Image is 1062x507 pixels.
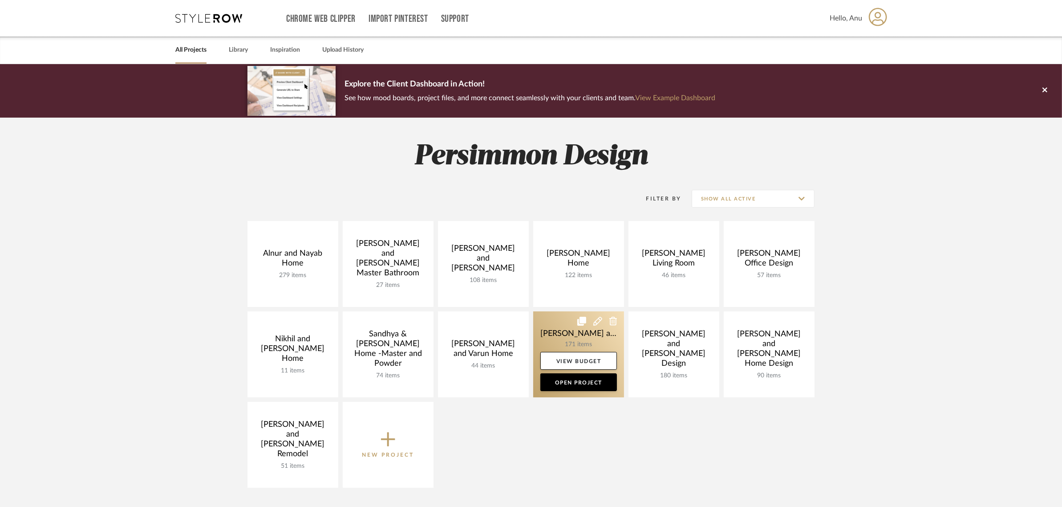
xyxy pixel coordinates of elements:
[731,372,807,380] div: 90 items
[445,277,522,284] div: 108 items
[175,44,207,56] a: All Projects
[270,44,300,56] a: Inspiration
[731,249,807,272] div: [PERSON_NAME] Office Design
[445,244,522,277] div: [PERSON_NAME] and [PERSON_NAME]
[345,92,715,104] p: See how mood boards, project files, and more connect seamlessly with your clients and team.
[350,372,426,380] div: 74 items
[636,329,712,372] div: [PERSON_NAME] and [PERSON_NAME] Design
[362,450,414,459] p: New Project
[441,15,469,23] a: Support
[255,272,331,279] div: 279 items
[540,373,617,391] a: Open Project
[350,282,426,289] div: 27 items
[255,420,331,462] div: [PERSON_NAME] and [PERSON_NAME] Remodel
[540,272,617,279] div: 122 items
[322,44,364,56] a: Upload History
[540,352,617,370] a: View Budget
[540,249,617,272] div: [PERSON_NAME] Home
[247,66,336,115] img: d5d033c5-7b12-40c2-a960-1ecee1989c38.png
[636,249,712,272] div: [PERSON_NAME] Living Room
[255,462,331,470] div: 51 items
[350,329,426,372] div: Sandhya & [PERSON_NAME] Home -Master and Powder
[731,272,807,279] div: 57 items
[830,13,862,24] span: Hello, Anu
[211,140,851,173] h2: Persimmon Design
[255,249,331,272] div: Alnur and Nayab Home
[343,402,434,488] button: New Project
[345,78,715,92] p: Explore the Client Dashboard in Action!
[636,272,712,279] div: 46 items
[229,44,248,56] a: Library
[445,362,522,370] div: 44 items
[286,15,356,23] a: Chrome Web Clipper
[636,372,712,380] div: 180 items
[635,94,715,102] a: View Example Dashboard
[731,329,807,372] div: [PERSON_NAME] and [PERSON_NAME] Home Design
[255,334,331,367] div: Nikhil and [PERSON_NAME] Home
[445,339,522,362] div: [PERSON_NAME] and Varun Home
[255,367,331,375] div: 11 items
[350,239,426,282] div: [PERSON_NAME] and [PERSON_NAME] Master Bathroom
[635,194,681,203] div: Filter By
[369,15,428,23] a: Import Pinterest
